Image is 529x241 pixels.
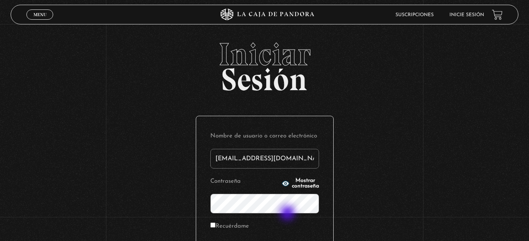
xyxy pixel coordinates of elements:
label: Recuérdame [210,221,249,233]
label: Nombre de usuario o correo electrónico [210,130,319,143]
a: Inicie sesión [449,13,484,17]
input: Recuérdame [210,222,215,228]
label: Contraseña [210,176,279,188]
a: Suscripciones [395,13,434,17]
h2: Sesión [11,39,518,89]
a: View your shopping cart [492,9,503,20]
span: Cerrar [31,19,49,24]
button: Mostrar contraseña [282,178,319,189]
span: Iniciar [11,39,518,70]
span: Menu [33,12,46,17]
span: Mostrar contraseña [292,178,319,189]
